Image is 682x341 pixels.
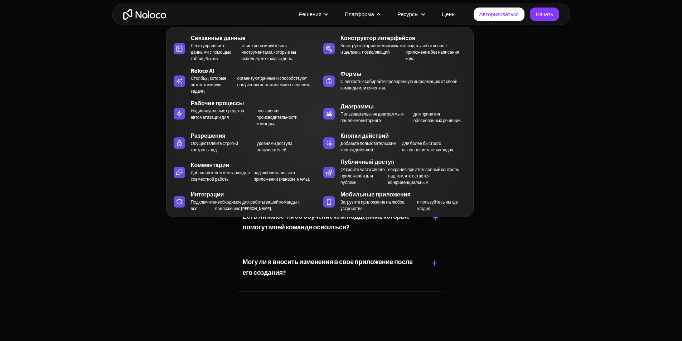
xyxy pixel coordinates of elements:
[432,206,439,229] font: +
[243,211,410,233] font: Есть ли какое-либо обучение или поддержка, которые помогут моей команде освоиться?
[170,65,320,96] a: Noloco AIСтолбцы, которые автоматизируют задачи,организуют данные и способствуют получению аналит...
[340,198,405,213] font: Загрузите приложение на любое устройство
[243,256,413,279] font: Могу ли я вносить изменения в свое приложение после его создания?
[397,9,419,19] font: Ресурсы
[345,9,374,19] font: Платформа
[290,10,336,19] div: Решения
[340,78,365,86] font: С легкостью
[299,9,321,19] font: Решения
[191,74,227,95] font: Столбцы, которые автоматизируют задачи,
[340,101,374,112] font: Диаграммы
[340,189,411,200] font: Мобильные приложения
[191,65,214,76] font: Noloco AI
[340,131,389,141] font: Кнопки действий
[442,9,456,19] font: Цены
[191,198,215,213] font: Подключите все
[191,169,250,183] font: Добавляйте комментарии для совместной работы
[191,107,244,121] font: Индивидуальные средства автоматизации для
[320,98,469,128] a: ДиаграммыПользовательские диаграммы и панели мониторингадля принятия обоснованных решений.
[340,33,416,44] font: Конструктор интерфейсов
[191,42,232,63] font: Легко управляйте данными с помощью таблиц Noloco
[191,140,238,154] font: Осуществляйте строгий контроль над
[474,8,525,21] a: Авторизоваться
[320,33,469,63] a: Конструктор интерфейсовКонструктор приложений «укажи и щелкни», позволяющийсоздать собственное пр...
[320,156,469,187] a: Публичный доступОткройте части своего приложения для публики,сохранив при этом полный контроль на...
[413,110,461,125] font: для принятия обоснованных решений.
[170,130,320,155] a: РазрешенияОсуществляйте строгий контроль надуровнями доступа пользователей.
[340,78,458,92] font: собирайте проверенную информацию от своей команды или клиентов.
[417,198,458,213] font: и пользуйтесь им где угодно.
[191,33,246,44] font: Связанные данные
[340,166,385,186] font: Откройте части своего приложения для публики,
[170,156,320,187] a: КомментарииДобавляйте комментарии для совместной работынад любой записью в приложении [PERSON_NAME].
[340,42,405,56] font: Конструктор приложений «укажи и щелкни», позволяющий
[388,10,433,19] div: Ресурсы
[170,189,320,213] a: ИнтеграцииПодключите всенеобходимое для работы вашей команды к приложению [PERSON_NAME].
[191,189,224,200] font: Интеграции
[123,9,166,20] a: дом
[340,157,395,167] font: Публичный доступ
[256,107,298,128] font: повышения производительности команды.
[388,166,459,186] font: сохранив при этом полный контроль над тем, что остается конфиденциальным.
[257,140,292,154] font: уровнями доступа пользователей.
[340,110,403,125] font: Пользовательские диаграммы и панели мониторинга
[170,33,320,63] a: Связанные данныеЛегко управляйте данными с помощью таблиц Nolocoи синхронизируйте их с инструмент...
[191,160,229,171] font: Комментарии
[191,131,226,141] font: Разрешения
[170,98,320,128] a: Рабочие процессыИндивидуальные средства автоматизации дляповышения производительности команды.
[320,189,469,213] a: Мобильные приложенияЗагрузите приложение на любое устройствои пользуйтесь им где угодно.
[253,169,309,183] font: над любой записью в приложении [PERSON_NAME].
[536,9,553,19] font: Начать
[320,130,469,155] a: Кнопки действийДобавьте пользовательские кнопки действийдля более быстрого выполнения частых задач.
[191,98,244,109] font: Рабочие процессы
[433,10,465,19] a: Цены
[530,8,559,21] a: Начать
[215,198,300,213] font: необходимое для работы вашей команды к приложению [PERSON_NAME].
[340,140,396,154] font: Добавьте пользовательские кнопки действий
[406,42,459,63] font: создать собственное приложение без написания кода.
[402,140,454,154] font: для более быстрого выполнения частых задач.
[320,65,469,96] a: ФормыС легкостьюсобирайте проверенную информацию от своей команды или клиентов.
[166,17,474,217] nav: Платформа
[241,42,296,63] font: и синхронизируйте их с инструментами, которые вы используете каждый день.
[336,10,388,19] div: Платформа
[237,74,310,89] font: организуют данные и способствуют получению аналитических сведений.
[340,69,362,79] font: Формы
[431,251,438,275] font: +
[479,9,519,19] font: Авторизоваться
